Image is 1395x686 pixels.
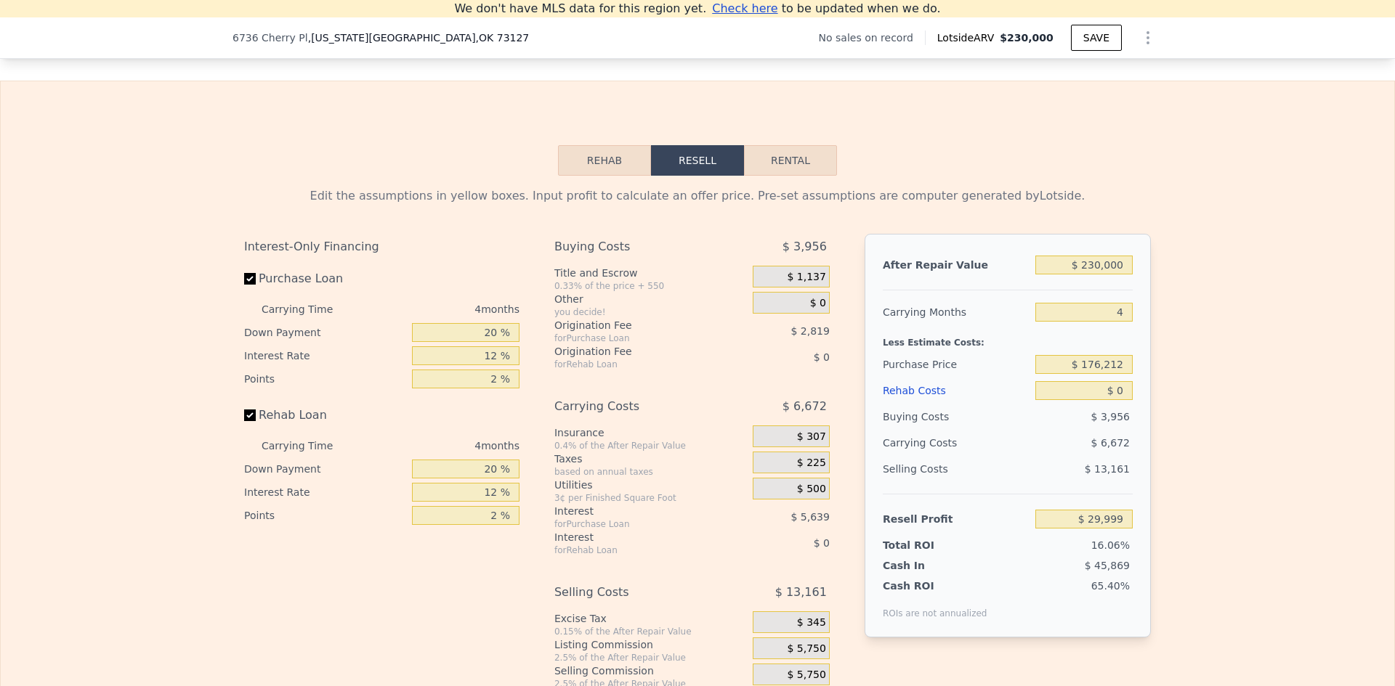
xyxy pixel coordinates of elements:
[554,492,747,504] div: 3¢ per Finished Square Foot
[308,30,530,45] span: , [US_STATE][GEOGRAPHIC_DATA]
[554,579,716,605] div: Selling Costs
[819,30,925,45] div: No sales on record
[554,344,716,359] div: Origination Fee
[787,271,825,284] span: $ 1,137
[787,642,825,656] span: $ 5,750
[554,332,716,344] div: for Purchase Loan
[883,558,974,573] div: Cash In
[244,457,406,481] div: Down Payment
[362,434,519,457] div: 4 months
[554,626,747,637] div: 0.15% of the After Repair Value
[1071,25,1122,51] button: SAVE
[244,321,406,344] div: Down Payment
[1133,23,1162,52] button: Show Options
[883,579,987,593] div: Cash ROI
[883,325,1133,351] div: Less Estimate Costs:
[790,325,829,337] span: $ 2,819
[883,299,1030,325] div: Carrying Months
[1091,437,1130,449] span: $ 6,672
[244,266,406,292] label: Purchase Loan
[937,30,1000,45] span: Lotside ARV
[554,440,747,452] div: 0.4% of the After Repair Value
[554,652,747,663] div: 2.5% of the After Repair Value
[883,593,987,619] div: ROIs are not annualized
[554,280,747,292] div: 0.33% of the price + 550
[787,669,825,682] span: $ 5,750
[883,430,974,456] div: Carrying Costs
[1085,560,1130,571] span: $ 45,869
[554,452,747,466] div: Taxes
[1000,32,1054,44] span: $230,000
[554,292,747,306] div: Other
[775,579,827,605] span: $ 13,161
[1085,463,1130,475] span: $ 13,161
[554,504,716,518] div: Interest
[244,367,406,391] div: Points
[262,434,356,457] div: Carrying Time
[554,266,747,280] div: Title and Escrow
[1091,411,1130,422] span: $ 3,956
[883,456,1030,482] div: Selling Costs
[554,663,747,678] div: Selling Commission
[554,518,716,530] div: for Purchase Loan
[797,457,826,470] span: $ 225
[244,344,406,367] div: Interest Rate
[783,393,827,420] span: $ 6,672
[744,145,837,176] button: Rental
[554,425,747,440] div: Insurance
[554,611,747,626] div: Excise Tax
[244,481,406,504] div: Interest Rate
[232,30,308,45] span: 6736 Cherry Pl
[362,298,519,321] div: 4 months
[554,530,716,544] div: Interest
[554,306,747,318] div: you decide!
[244,402,406,428] label: Rehab Loan
[476,32,530,44] span: , OK 73127
[712,1,777,15] span: Check here
[244,187,1151,205] div: Edit the assumptions in yellow boxes. Input profit to calculate an offer price. Pre-set assumptio...
[814,537,830,549] span: $ 0
[651,145,744,176] button: Resell
[558,145,651,176] button: Rehab
[883,377,1030,404] div: Rehab Costs
[554,544,716,556] div: for Rehab Loan
[554,478,747,492] div: Utilities
[797,616,826,629] span: $ 345
[797,483,826,496] span: $ 500
[883,252,1030,278] div: After Repair Value
[554,393,716,420] div: Carrying Costs
[262,298,356,321] div: Carrying Time
[554,318,716,332] div: Origination Fee
[783,234,827,260] span: $ 3,956
[883,506,1030,532] div: Resell Profit
[554,637,747,652] div: Listing Commission
[883,538,974,552] div: Total ROI
[554,466,747,478] div: based on annual taxes
[554,234,716,260] div: Buying Costs
[244,234,519,260] div: Interest-Only Financing
[1091,580,1130,592] span: 65.40%
[797,430,826,444] span: $ 307
[814,351,830,363] span: $ 0
[883,404,1030,430] div: Buying Costs
[790,511,829,523] span: $ 5,639
[244,409,256,421] input: Rehab Loan
[810,297,826,310] span: $ 0
[1091,539,1130,551] span: 16.06%
[554,359,716,370] div: for Rehab Loan
[244,504,406,527] div: Points
[883,351,1030,377] div: Purchase Price
[244,273,256,285] input: Purchase Loan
